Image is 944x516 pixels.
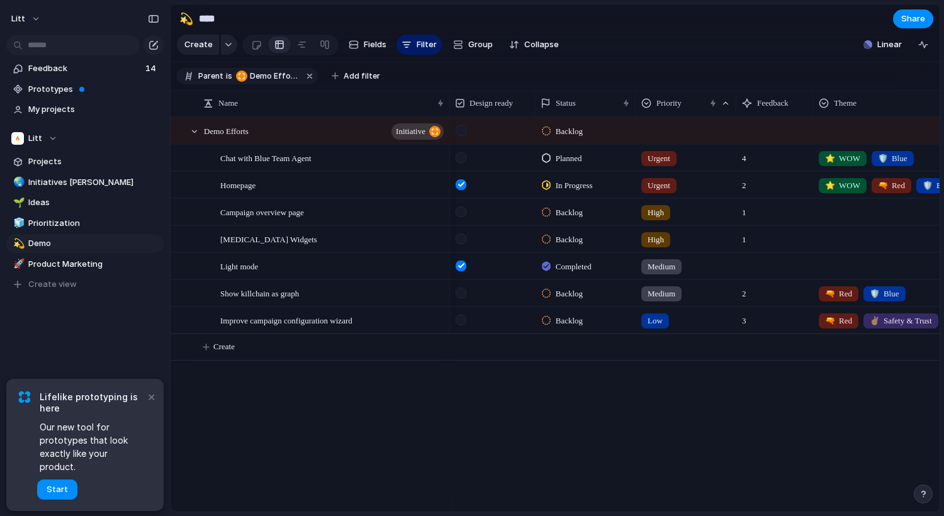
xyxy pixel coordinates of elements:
[648,261,675,273] span: Medium
[648,315,663,327] span: Low
[893,9,933,28] button: Share
[220,205,304,219] span: Campaign overview page
[737,172,751,192] span: 2
[11,217,24,230] button: 🧊
[877,38,902,51] span: Linear
[220,232,317,246] span: [MEDICAL_DATA] Widgets
[6,234,164,253] a: 💫Demo
[13,237,22,251] div: 💫
[28,258,159,271] span: Product Marketing
[6,255,164,274] a: 🚀Product Marketing
[870,289,880,298] span: 🛡️
[737,281,751,300] span: 2
[28,83,159,96] span: Prototypes
[6,173,164,192] div: 🌏Initiatives [PERSON_NAME]
[13,196,22,210] div: 🌱
[396,123,425,140] span: initiative
[6,214,164,233] a: 🧊Prioritization
[233,69,301,83] button: Demo Efforts
[28,176,159,189] span: Initiatives [PERSON_NAME]
[6,152,164,171] a: Projects
[223,69,235,83] button: is
[28,132,42,145] span: Litt
[556,315,583,327] span: Backlog
[556,261,592,273] span: Completed
[648,179,670,192] span: Urgent
[556,288,583,300] span: Backlog
[878,154,888,163] span: 🛡️
[556,206,583,219] span: Backlog
[504,35,564,55] button: Collapse
[218,97,238,109] span: Name
[870,288,899,300] span: Blue
[417,38,437,51] span: Filter
[834,97,857,109] span: Theme
[220,150,312,165] span: Chat with Blue Team Agent
[179,10,193,27] div: 💫
[28,237,159,250] span: Demo
[901,13,925,25] span: Share
[40,420,145,473] span: Our new tool for prototypes that look exactly like your product.
[878,152,907,165] span: Blue
[28,217,159,230] span: Prioritization
[648,233,664,246] span: High
[447,35,499,55] button: Group
[556,233,583,246] span: Backlog
[556,179,593,192] span: In Progress
[11,237,24,250] button: 💫
[13,175,22,189] div: 🌏
[11,13,25,25] span: Litt
[6,193,164,212] div: 🌱Ideas
[6,100,164,119] a: My projects
[37,480,77,500] button: Start
[6,129,164,148] button: Litt
[870,316,880,325] span: ✌🏽
[204,123,249,138] span: Demo Efforts
[11,258,24,271] button: 🚀
[468,38,493,51] span: Group
[858,35,907,54] button: Linear
[11,176,24,189] button: 🌏
[6,80,164,99] a: Prototypes
[344,70,380,82] span: Add filter
[524,38,559,51] span: Collapse
[198,70,223,82] span: Parent
[656,97,682,109] span: Priority
[220,259,258,273] span: Light mode
[176,9,196,29] button: 💫
[648,206,664,219] span: High
[878,179,905,192] span: Red
[13,257,22,271] div: 🚀
[556,152,582,165] span: Planned
[220,177,256,192] span: Homepage
[6,275,164,294] button: Create view
[177,35,219,55] button: Create
[28,103,159,116] span: My projects
[344,35,391,55] button: Fields
[13,216,22,230] div: 🧊
[145,62,159,75] span: 14
[870,315,932,327] span: Safety & Trust
[556,125,583,138] span: Backlog
[28,155,159,168] span: Projects
[28,62,142,75] span: Feedback
[469,97,513,109] span: Design ready
[364,38,386,51] span: Fields
[396,35,442,55] button: Filter
[226,70,232,82] span: is
[737,227,751,246] span: 1
[825,152,860,165] span: WOW
[825,316,835,325] span: 🔫
[28,196,159,209] span: Ideas
[825,181,835,190] span: ⭐️
[737,145,751,165] span: 4
[923,181,933,190] span: 🛡️
[236,70,299,82] span: Demo Efforts
[825,289,835,298] span: 🔫
[143,389,159,404] button: Dismiss
[213,340,235,353] span: Create
[28,278,77,291] span: Create view
[40,391,145,414] span: Lifelike prototyping is here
